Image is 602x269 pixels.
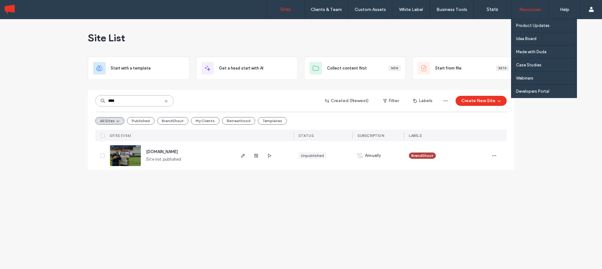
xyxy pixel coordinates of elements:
[298,133,314,138] span: STATUS
[219,65,263,71] span: Get a head start with AI
[355,7,386,12] label: Custom Assets
[399,7,423,12] label: White Label
[388,65,401,71] div: New
[436,7,467,12] label: Business Tools
[516,85,577,98] a: Developers Portal
[516,63,541,67] label: Case Studies
[456,96,507,106] button: Create New Site
[516,76,533,80] label: Webinars
[516,49,547,54] label: Made with Duda
[435,65,462,71] span: Start from file
[301,153,324,158] div: Unpublished
[408,96,438,106] button: Labels
[311,7,342,12] label: Clients & Team
[146,156,182,163] span: Site not published
[409,133,422,138] span: LABELS
[516,89,549,94] label: Developers Portal
[365,153,381,159] span: Annually
[516,19,577,32] a: Product Updates
[496,65,509,71] div: Beta
[516,59,577,71] a: Case Studies
[222,117,255,125] button: Retreathood
[196,57,298,80] div: Get a head start with AI
[412,57,514,80] div: Start from fileBeta
[304,57,406,80] div: Collect content firstNew
[191,117,219,125] button: My Clients
[377,96,405,106] button: Filter
[516,72,577,85] a: Webinars
[88,57,190,80] div: Start with a template
[319,96,374,106] button: Created (Newest)
[411,153,433,158] span: BrandShout
[258,117,287,125] button: Templates
[487,7,498,12] label: Stats
[516,45,577,58] a: Made with Duda
[157,117,188,125] button: BrandShout
[95,117,124,125] button: All Sites
[516,36,536,41] label: Idea Board
[327,65,367,71] span: Collect content first
[280,7,291,12] label: Sites
[110,133,131,138] span: SITES (1/56)
[516,32,577,45] a: Idea Board
[14,4,27,10] span: Help
[146,149,178,154] a: [DOMAIN_NAME]
[357,133,384,138] span: SUBSCRIPTION
[560,7,569,12] label: Help
[127,117,155,125] button: Published
[111,65,151,71] span: Start with a template
[519,7,541,12] label: Resources
[88,32,125,44] span: Site List
[516,23,550,28] label: Product Updates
